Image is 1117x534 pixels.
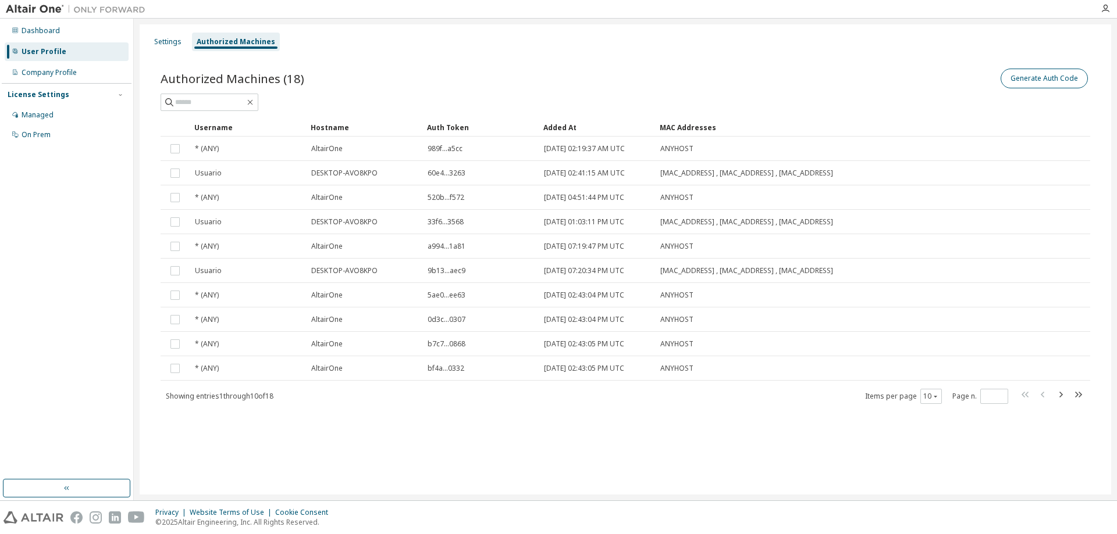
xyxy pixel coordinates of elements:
[428,315,465,324] span: 0d3c...0307
[544,217,624,227] span: [DATE] 01:03:11 PM UTC
[194,118,301,137] div: Username
[660,315,693,324] span: ANYHOST
[195,169,222,178] span: Usuario
[428,291,465,300] span: 5ae0...ee63
[660,291,693,300] span: ANYHOST
[544,266,624,275] span: [DATE] 07:20:34 PM UTC
[428,339,465,349] span: b7c7...0868
[428,193,464,202] span: 520b...f572
[427,118,534,137] div: Auth Token
[195,266,222,275] span: Usuario
[544,144,625,153] span: [DATE] 02:19:37 AM UTC
[22,130,51,139] div: On Prem
[311,144,343,153] span: AltairOne
[544,169,625,178] span: [DATE] 02:41:15 AM UTC
[311,193,343,202] span: AltairOne
[544,193,624,202] span: [DATE] 04:51:44 PM UTC
[195,291,219,300] span: * (ANY)
[660,118,972,137] div: MAC Addresses
[660,193,693,202] span: ANYHOST
[544,315,624,324] span: [DATE] 02:43:04 PM UTC
[544,364,624,373] span: [DATE] 02:43:05 PM UTC
[311,339,343,349] span: AltairOne
[22,68,77,77] div: Company Profile
[195,217,222,227] span: Usuario
[428,266,465,275] span: 9b13...aec9
[428,364,464,373] span: bf4a...0332
[197,37,275,46] div: Authorized Machines
[195,364,219,373] span: * (ANY)
[195,315,219,324] span: * (ANY)
[8,90,69,99] div: License Settings
[154,37,182,46] div: Settings
[544,242,624,251] span: [DATE] 07:19:47 PM UTC
[195,242,219,251] span: * (ANY)
[161,70,304,87] span: Authorized Machines (18)
[311,266,378,275] span: DESKTOP-AVO8KPO
[660,339,693,349] span: ANYHOST
[311,364,343,373] span: AltairOne
[544,291,624,300] span: [DATE] 02:43:04 PM UTC
[660,169,833,178] span: [MAC_ADDRESS] , [MAC_ADDRESS] , [MAC_ADDRESS]
[22,110,54,120] div: Managed
[544,339,624,349] span: [DATE] 02:43:05 PM UTC
[660,242,693,251] span: ANYHOST
[190,508,275,517] div: Website Terms of Use
[166,391,273,401] span: Showing entries 1 through 10 of 18
[155,517,335,527] p: © 2025 Altair Engineering, Inc. All Rights Reserved.
[3,511,63,524] img: altair_logo.svg
[428,242,465,251] span: a994...1a81
[195,144,219,153] span: * (ANY)
[428,169,465,178] span: 60e4...3263
[428,144,463,153] span: 989f...a5cc
[311,169,378,178] span: DESKTOP-AVO8KPO
[660,364,693,373] span: ANYHOST
[311,315,343,324] span: AltairOne
[311,118,418,137] div: Hostname
[275,508,335,517] div: Cookie Consent
[311,217,378,227] span: DESKTOP-AVO8KPO
[6,3,151,15] img: Altair One
[311,242,343,251] span: AltairOne
[22,26,60,35] div: Dashboard
[90,511,102,524] img: instagram.svg
[543,118,650,137] div: Added At
[660,217,833,227] span: [MAC_ADDRESS] , [MAC_ADDRESS] , [MAC_ADDRESS]
[155,508,190,517] div: Privacy
[952,389,1008,404] span: Page n.
[660,266,833,275] span: [MAC_ADDRESS] , [MAC_ADDRESS] , [MAC_ADDRESS]
[660,144,693,153] span: ANYHOST
[128,511,145,524] img: youtube.svg
[311,291,343,300] span: AltairOne
[865,389,942,404] span: Items per page
[923,392,939,401] button: 10
[1001,69,1088,88] button: Generate Auth Code
[109,511,121,524] img: linkedin.svg
[195,339,219,349] span: * (ANY)
[428,217,464,227] span: 33f6...3568
[22,47,66,56] div: User Profile
[195,193,219,202] span: * (ANY)
[70,511,83,524] img: facebook.svg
